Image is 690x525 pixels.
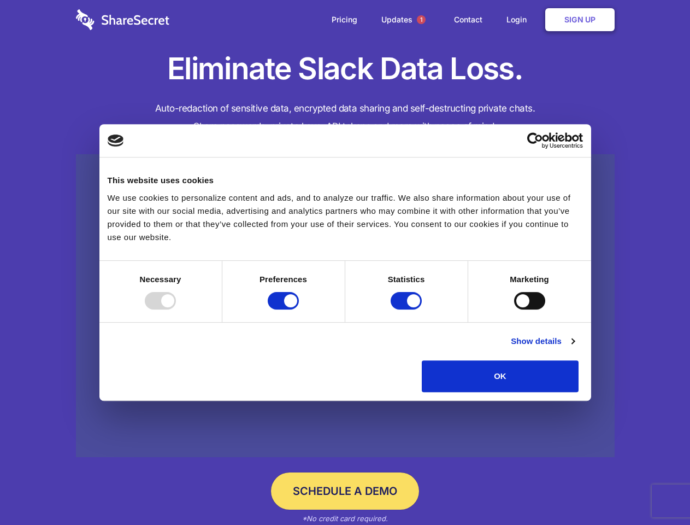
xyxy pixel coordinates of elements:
button: OK [422,360,579,392]
a: Show details [511,335,574,348]
a: Usercentrics Cookiebot - opens in a new window [487,132,583,149]
span: 1 [417,15,426,24]
div: We use cookies to personalize content and ads, and to analyze our traffic. We also share informat... [108,191,583,244]
strong: Statistics [388,275,425,284]
img: logo-wordmark-white-trans-d4663122ce5f474addd5e946df7df03e33cb6a1c49d2221995e7729f52c070b2.svg [76,9,169,30]
strong: Marketing [510,275,549,284]
div: This website uses cookies [108,174,583,187]
a: Pricing [321,3,368,37]
a: Schedule a Demo [271,472,419,510]
h1: Eliminate Slack Data Loss. [76,49,615,89]
a: Login [496,3,543,37]
strong: Preferences [260,275,307,284]
em: *No credit card required. [302,514,388,523]
strong: Necessary [140,275,181,284]
a: Wistia video thumbnail [76,154,615,458]
h4: Auto-redaction of sensitive data, encrypted data sharing and self-destructing private chats. Shar... [76,100,615,136]
a: Sign Up [545,8,615,31]
a: Contact [443,3,493,37]
img: logo [108,135,124,147]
